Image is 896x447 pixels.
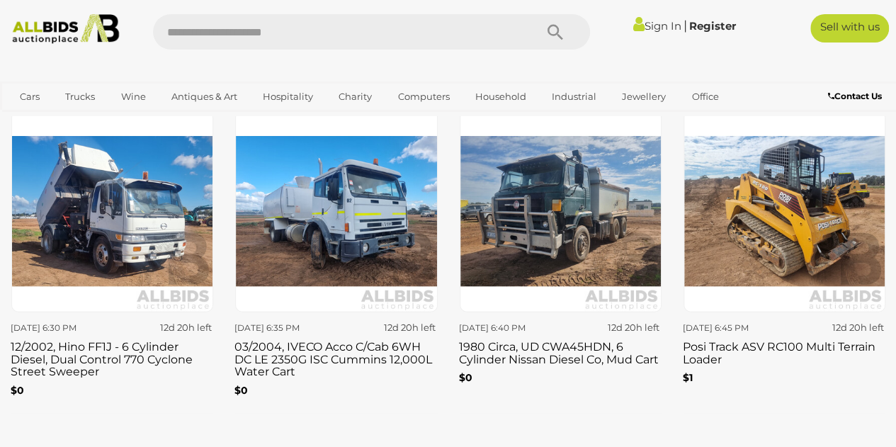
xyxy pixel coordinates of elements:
[519,14,590,50] button: Search
[828,91,882,101] b: Contact Us
[684,18,687,33] span: |
[11,111,213,312] img: 12/2002, Hino FF1J - 6 Cylinder Diesel, Dual Control 770 Cyclone Street Sweeper
[608,322,659,333] strong: 12d 20h left
[466,85,535,108] a: Household
[254,85,322,108] a: Hospitality
[832,322,883,333] strong: 12d 20h left
[388,85,458,108] a: Computers
[11,384,24,397] b: $0
[613,85,675,108] a: Jewellery
[459,337,662,366] h3: 1980 Circa, UD CWA45HDN, 6 Cylinder Nissan Diesel Co, Mud Cart
[683,110,885,414] a: [DATE] 6:45 PM 12d 20h left Posi Track ASV RC100 Multi Terrain Loader $1
[6,14,125,44] img: Allbids.com.au
[234,320,331,336] div: [DATE] 6:35 PM
[160,322,212,333] strong: 12d 20h left
[683,320,780,336] div: [DATE] 6:45 PM
[11,108,58,132] a: Sports
[828,89,885,104] a: Contact Us
[65,108,184,132] a: [GEOGRAPHIC_DATA]
[810,14,889,43] a: Sell with us
[683,371,693,384] b: $1
[329,85,381,108] a: Charity
[234,384,248,397] b: $0
[234,110,437,414] a: [DATE] 6:35 PM 12d 20h left 03/2004, IVECO Acco C/Cab 6WH DC LE 2350G ISC Cummins 12,000L Water C...
[459,320,556,336] div: [DATE] 6:40 PM
[384,322,436,333] strong: 12d 20h left
[684,111,885,312] img: Posi Track ASV RC100 Multi Terrain Loader
[235,111,437,312] img: 03/2004, IVECO Acco C/Cab 6WH DC LE 2350G ISC Cummins 12,000L Water Cart
[11,85,49,108] a: Cars
[56,85,104,108] a: Trucks
[543,85,606,108] a: Industrial
[689,19,736,33] a: Register
[11,337,213,378] h3: 12/2002, Hino FF1J - 6 Cylinder Diesel, Dual Control 770 Cyclone Street Sweeper
[11,110,213,414] a: [DATE] 6:30 PM 12d 20h left 12/2002, Hino FF1J - 6 Cylinder Diesel, Dual Control 770 Cyclone Stre...
[162,85,246,108] a: Antiques & Art
[11,320,108,336] div: [DATE] 6:30 PM
[111,85,154,108] a: Wine
[460,111,662,312] img: 1980 Circa, UD CWA45HDN, 6 Cylinder Nissan Diesel Co, Mud Cart
[459,371,472,384] b: $0
[459,110,662,414] a: [DATE] 6:40 PM 12d 20h left 1980 Circa, UD CWA45HDN, 6 Cylinder Nissan Diesel Co, Mud Cart $0
[682,85,727,108] a: Office
[683,337,885,366] h3: Posi Track ASV RC100 Multi Terrain Loader
[234,337,437,378] h3: 03/2004, IVECO Acco C/Cab 6WH DC LE 2350G ISC Cummins 12,000L Water Cart
[633,19,681,33] a: Sign In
